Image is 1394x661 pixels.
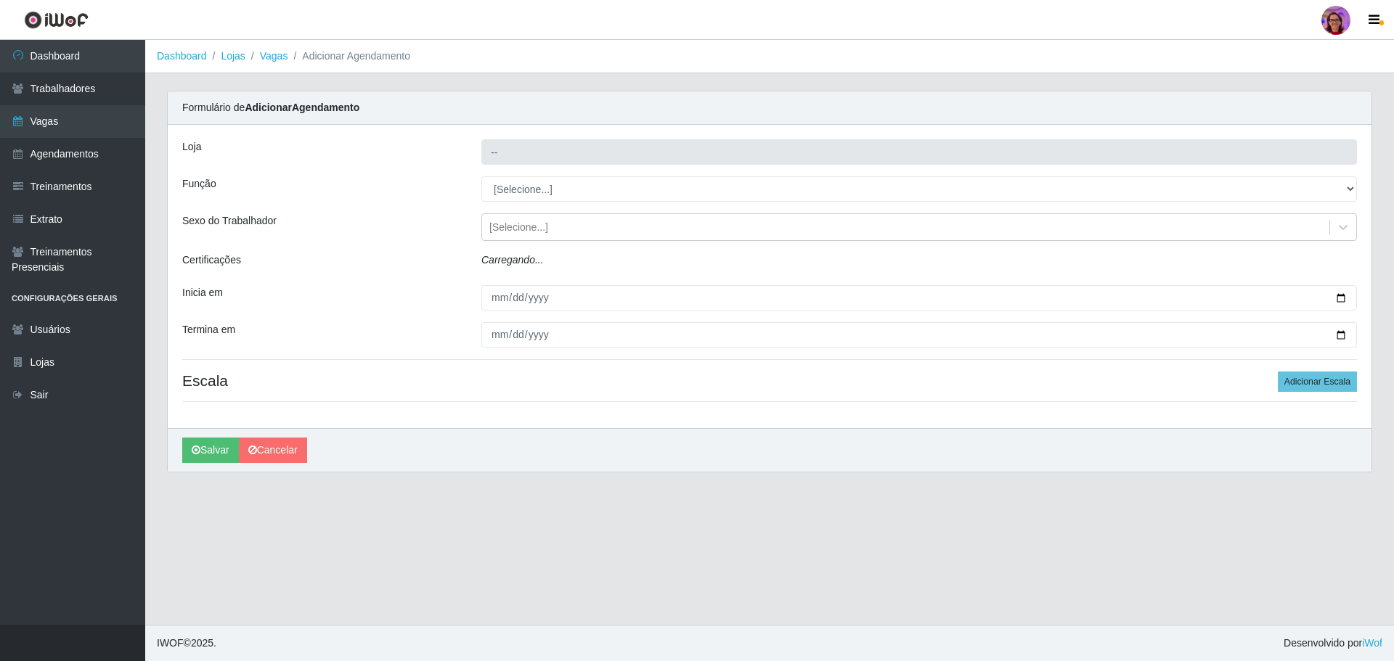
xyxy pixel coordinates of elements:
[288,49,410,64] li: Adicionar Agendamento
[239,438,307,463] a: Cancelar
[182,253,241,268] label: Certificações
[481,254,544,266] i: Carregando...
[182,371,1357,390] h4: Escala
[24,11,89,29] img: CoreUI Logo
[182,285,223,300] label: Inicia em
[260,50,288,62] a: Vagas
[145,40,1394,73] nav: breadcrumb
[1362,637,1382,649] a: iWof
[182,139,201,155] label: Loja
[182,322,235,337] label: Termina em
[157,50,207,62] a: Dashboard
[1278,371,1357,392] button: Adicionar Escala
[168,91,1371,125] div: Formulário de
[221,50,245,62] a: Lojas
[481,285,1357,311] input: 00/00/0000
[182,213,277,229] label: Sexo do Trabalhador
[157,636,216,651] span: © 2025 .
[481,322,1357,348] input: 00/00/0000
[245,102,359,113] strong: Adicionar Agendamento
[489,220,548,235] div: [Selecione...]
[182,438,239,463] button: Salvar
[182,176,216,192] label: Função
[1284,636,1382,651] span: Desenvolvido por
[157,637,184,649] span: IWOF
